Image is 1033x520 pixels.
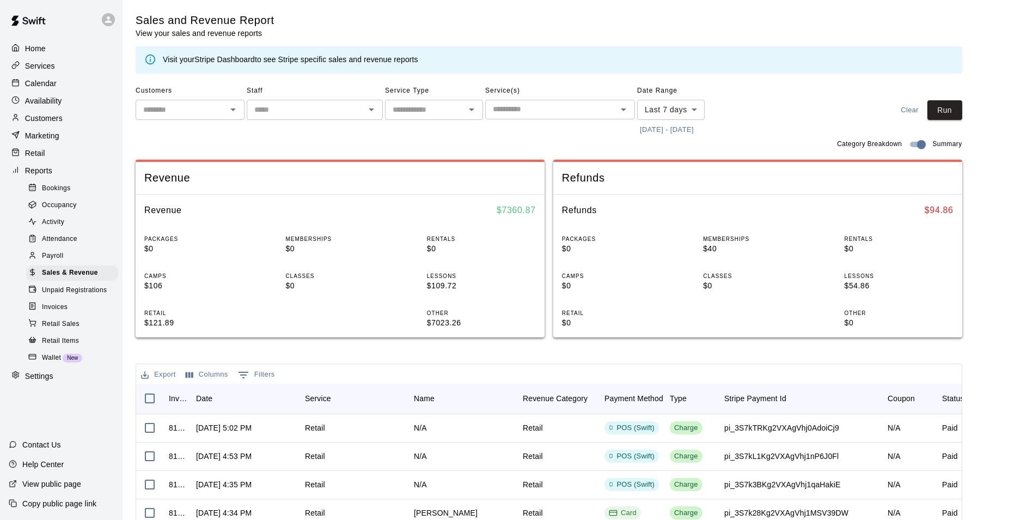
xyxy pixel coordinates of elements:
[724,422,839,433] div: pi_3S7kTRKg2VXAgVhj0AdoiCj9
[305,507,325,518] div: Retail
[22,479,81,489] p: View public page
[562,317,671,329] p: $0
[427,235,536,243] p: RENTALS
[285,280,394,292] p: $0
[845,280,953,292] p: $54.86
[845,272,953,280] p: LESSONS
[25,148,45,159] p: Retail
[26,265,118,281] div: Sales & Revenue
[285,272,394,280] p: CLASSES
[169,451,185,462] div: 818075
[523,451,543,462] div: Retail
[9,58,114,74] a: Services
[26,332,123,349] a: Retail Items
[26,181,118,196] div: Bookings
[26,231,123,248] a: Attendance
[42,319,80,330] span: Retail Sales
[144,171,536,185] span: Revenue
[25,43,46,54] p: Home
[285,235,394,243] p: MEMBERSHIPS
[942,507,958,518] div: Paid
[26,197,123,214] a: Occupancy
[196,507,252,518] div: Sep 15, 2025, 4:34 PM
[724,383,786,414] div: Stripe Payment Id
[136,82,245,100] span: Customers
[414,383,435,414] div: Name
[9,110,114,126] div: Customers
[42,251,63,262] span: Payroll
[497,203,536,217] h6: $ 7360.87
[674,480,698,490] div: Charge
[26,283,118,298] div: Unpaid Registrations
[937,383,991,414] div: Status
[25,78,57,89] p: Calendar
[664,383,719,414] div: Type
[42,268,98,279] span: Sales & Revenue
[562,309,671,317] p: RETAIL
[517,383,599,414] div: Revenue Category
[724,479,840,490] div: pi_3S7k3BKg2VXAgVhj1qaHakiE
[703,235,812,243] p: MEMBERSHIPS
[163,383,191,414] div: InvoiceId
[9,368,114,384] a: Settings
[845,317,953,329] p: $0
[169,422,185,433] div: 818120
[26,249,118,264] div: Payroll
[888,383,915,414] div: Coupon
[9,162,114,179] a: Reports
[724,451,839,462] div: pi_3S7kL1Kg2VXAgVhj1nP6J0Fl
[414,479,427,490] div: N/A
[562,280,671,292] p: $0
[26,350,118,366] div: WalletNew
[609,451,655,462] div: POS (Swift)
[427,272,536,280] p: LESSONS
[285,243,394,255] p: $0
[42,302,68,313] span: Invoices
[385,82,483,100] span: Service Type
[485,82,635,100] span: Service(s)
[196,383,212,414] div: Date
[42,234,77,245] span: Attendance
[196,451,252,462] div: Sep 15, 2025, 4:53 PM
[427,309,536,317] p: OTHER
[191,383,299,414] div: Date
[670,383,687,414] div: Type
[837,139,902,150] span: Category Breakdown
[26,349,123,366] a: WalletNew
[144,203,182,217] h6: Revenue
[26,300,118,315] div: Invoices
[637,100,705,120] div: Last 7 days
[609,508,637,518] div: Card
[26,334,118,349] div: Retail Items
[888,451,901,462] div: N/A
[942,451,958,462] div: Paid
[26,232,118,247] div: Attendance
[169,507,185,518] div: 818004
[305,479,325,490] div: Retail
[305,383,331,414] div: Service
[562,243,671,255] p: $0
[609,480,655,490] div: POS (Swift)
[888,507,901,518] div: N/A
[42,200,77,211] span: Occupancy
[225,102,241,117] button: Open
[845,309,953,317] p: OTHER
[427,317,536,329] p: $7023.26
[9,75,114,92] a: Calendar
[25,95,62,106] p: Availability
[888,422,901,433] div: N/A
[9,40,114,57] a: Home
[144,317,253,329] p: $121.89
[523,422,543,433] div: Retail
[183,366,231,383] button: Select columns
[144,235,253,243] p: PACKAGES
[562,171,953,185] span: Refunds
[523,479,543,490] div: Retail
[136,13,274,28] h5: Sales and Revenue Report
[845,243,953,255] p: $0
[882,383,937,414] div: Coupon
